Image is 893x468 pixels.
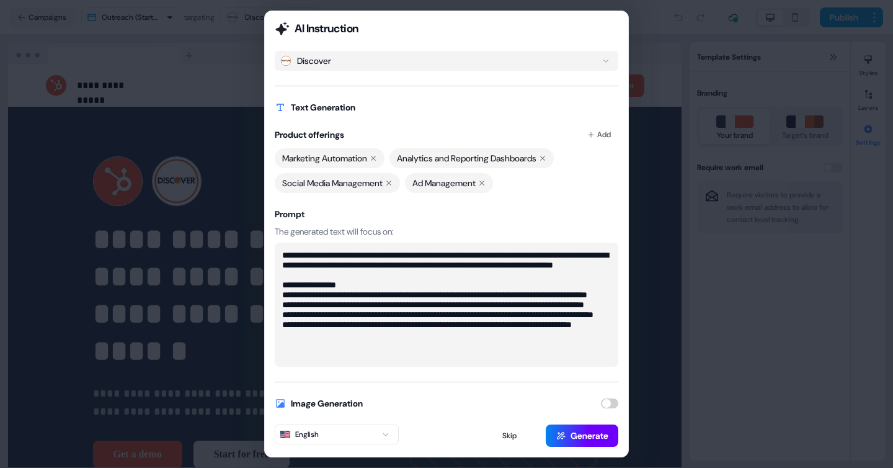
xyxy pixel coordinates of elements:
[297,55,331,67] div: Discover
[291,101,355,114] h2: Text Generation
[476,425,543,447] button: Skip
[389,148,554,168] div: Analytics and Reporting Dashboards
[546,425,618,447] button: Generate
[275,225,618,238] p: The generated text will focus on:
[280,431,290,438] img: The English flag
[275,128,344,141] h2: Product offerings
[580,124,618,146] button: Add
[275,173,400,193] div: Social Media Management
[275,148,384,168] div: Marketing Automation
[291,397,363,410] h2: Image Generation
[275,208,618,220] h3: Prompt
[295,21,358,36] h2: AI Instruction
[280,428,319,441] div: English
[405,173,493,193] div: Ad Management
